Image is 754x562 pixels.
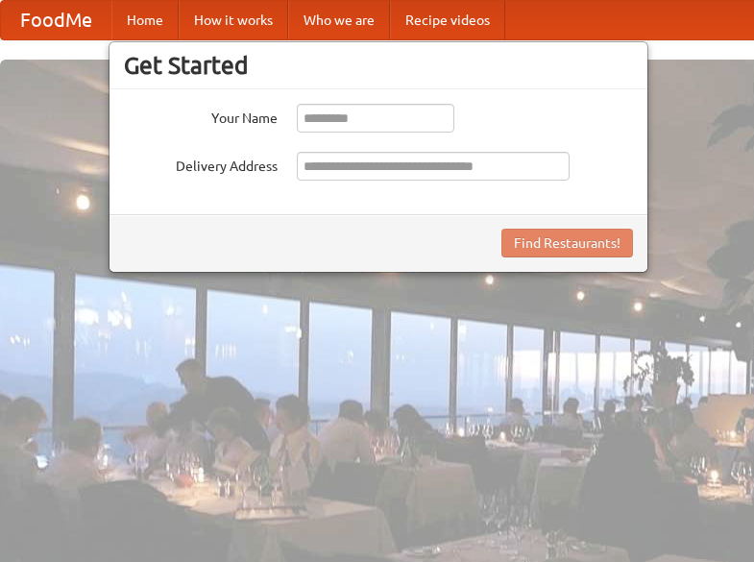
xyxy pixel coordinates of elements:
[124,152,278,176] label: Delivery Address
[124,51,633,80] h3: Get Started
[124,104,278,128] label: Your Name
[501,229,633,257] button: Find Restaurants!
[1,1,111,39] a: FoodMe
[111,1,179,39] a: Home
[390,1,505,39] a: Recipe videos
[179,1,288,39] a: How it works
[288,1,390,39] a: Who we are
